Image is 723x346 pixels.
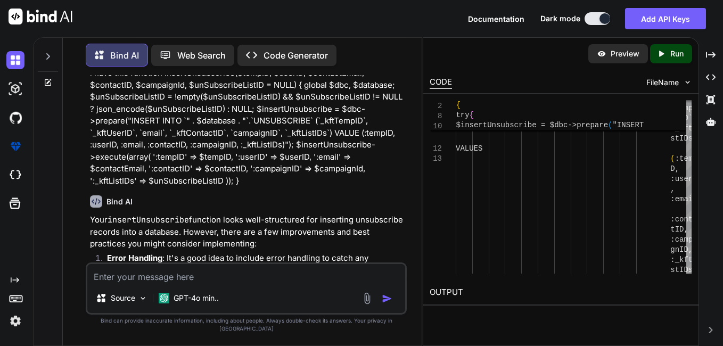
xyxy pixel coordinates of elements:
[671,256,702,264] span: :_kftLi
[671,154,675,163] span: (
[456,121,608,129] span: $insertUnsubscribe = $dbc->prepare
[361,292,373,304] img: attachment
[540,13,580,24] span: Dark mode
[683,78,692,87] img: chevron down
[110,49,139,62] p: Bind AI
[6,80,24,98] img: darkAi-studio
[675,154,702,163] span: :tempI
[671,266,693,274] span: stIDs
[6,312,24,330] img: settings
[159,293,169,303] img: GPT-4o mini
[671,195,702,203] span: :email,
[6,166,24,184] img: cloudideIcon
[465,144,483,153] span: LUES
[671,124,702,133] span: `_kftLi
[106,196,133,207] h6: Bind AI
[670,48,684,59] p: Run
[671,164,680,173] span: D,
[646,77,679,88] span: FileName
[430,76,452,89] div: CODE
[430,121,442,131] span: 10
[671,235,702,244] span: :campai
[90,67,405,187] p: i have this function insertUnsubscribe($tempID, $userID, $contactEmail, $contactID, $campaignId, ...
[138,294,147,303] img: Pick Models
[456,101,460,109] span: {
[671,175,702,183] span: :userID
[430,101,442,111] span: 2
[430,111,442,121] span: 8
[597,49,606,59] img: preview
[6,51,24,69] img: darkChat
[107,252,405,276] p: : It's a good idea to include error handling to catch any exceptions that may occur during the da...
[671,134,697,143] span: stIDs`
[470,111,474,119] span: {
[174,293,219,303] p: GPT-4o min..
[423,280,698,305] h2: OUTPUT
[177,49,226,62] p: Web Search
[608,121,612,129] span: (
[468,14,524,23] span: Documentation
[671,245,693,254] span: gnID,
[671,185,675,193] span: ,
[9,9,72,24] img: Bind AI
[86,317,407,333] p: Bind can provide inaccurate information, including about people. Always double-check its answers....
[456,144,465,153] span: VA
[108,215,189,225] code: insertUnsubscribe
[468,13,524,24] button: Documentation
[456,111,469,119] span: try
[382,293,392,304] img: icon
[671,215,702,224] span: :contac
[625,8,706,29] button: Add API Keys
[107,253,162,263] strong: Error Handling
[90,214,405,250] p: Your function looks well-structured for inserting unsubscribe records into a database. However, t...
[6,137,24,155] img: premium
[430,144,442,154] div: 12
[111,293,135,303] p: Source
[671,225,689,234] span: tID,
[6,109,24,127] img: githubDark
[430,154,442,164] div: 13
[264,49,328,62] p: Code Generator
[612,121,644,129] span: "INSERT
[611,48,639,59] p: Preview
